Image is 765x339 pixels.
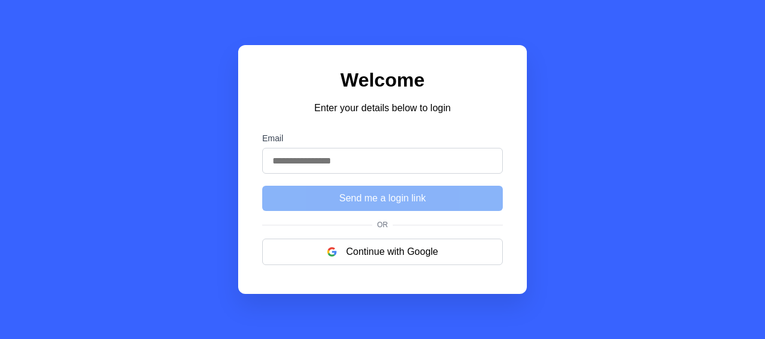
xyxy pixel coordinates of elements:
button: Send me a login link [262,186,503,211]
label: Email [262,133,503,143]
h1: Welcome [262,69,503,91]
span: Or [372,221,393,229]
img: google logo [327,247,337,257]
p: Enter your details below to login [262,101,503,115]
button: Continue with Google [262,239,503,265]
